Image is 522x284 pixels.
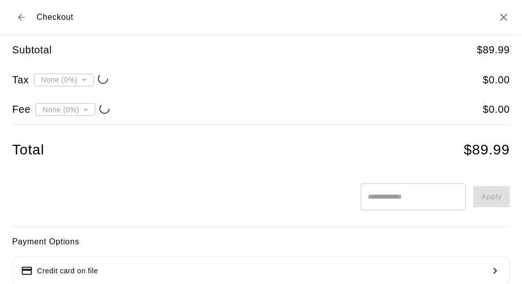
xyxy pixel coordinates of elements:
[12,8,74,26] div: Checkout
[464,141,510,159] h4: $ 89.99
[483,103,510,116] h5: $ 0.00
[498,11,510,23] button: Close
[483,73,510,87] h5: $ 0.00
[36,100,95,119] div: None (0%)
[12,103,30,116] h5: Fee
[477,43,510,57] h5: $ 89.99
[12,43,52,57] h5: Subtotal
[12,235,510,248] h6: Payment Options
[37,266,98,276] p: Credit card on file
[12,8,30,26] button: Back to cart
[12,141,44,159] h4: Total
[12,73,29,87] h5: Tax
[34,70,94,89] div: None (0%)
